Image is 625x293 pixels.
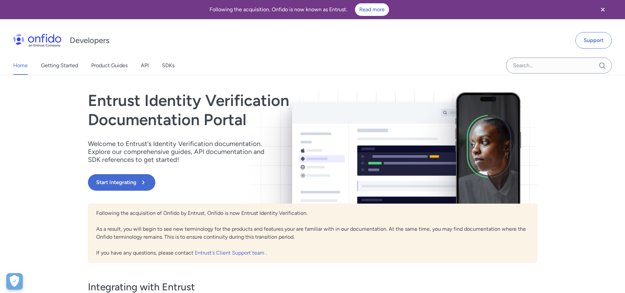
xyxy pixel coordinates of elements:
[162,56,175,75] a: SDKs
[13,56,28,75] a: Home
[70,35,109,46] h1: Developers
[88,140,273,164] p: Welcome to Entrust’s Identity Verification documentation. Explore our comprehensive guides, API d...
[6,273,23,290] div: Cookie Preferences
[13,34,61,47] img: Onfido Logo
[141,56,149,75] a: API
[591,1,615,18] button: Close banner
[195,250,266,256] a: Entrust's Client Support team
[599,6,607,14] svg: Close banner
[88,91,403,129] h1: Entrust Identity Verification Documentation Portal
[355,3,389,16] a: Read more
[41,56,78,75] a: Getting Started
[88,174,403,191] a: Start Integrating
[575,32,612,49] a: Support
[88,204,537,263] div: Following the acquisition of Onfido by Entrust, Onfido is now Entrust Identity Verification. As a...
[8,3,591,16] div: Following the acquisition, Onfido is now known as Entrust.
[506,58,612,73] input: Onfido search input field
[91,56,128,75] a: Product Guides
[6,273,23,290] button: Open Preferences
[88,174,155,191] button: Start Integrating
